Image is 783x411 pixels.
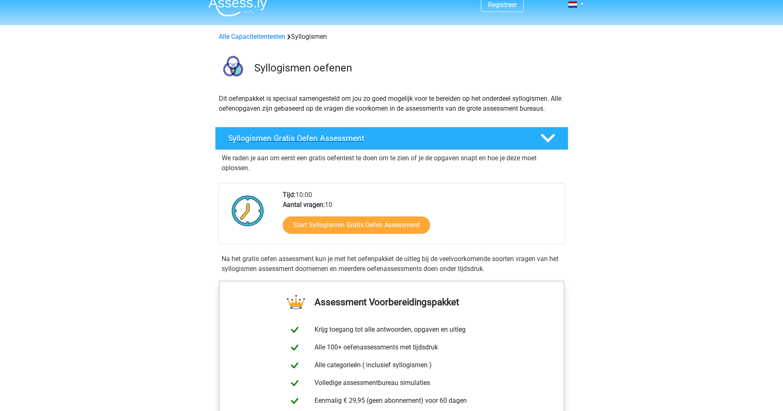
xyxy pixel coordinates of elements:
[254,62,562,74] h3: Syllogismen oefenen
[283,201,325,209] b: Aantal vragen:
[212,127,572,150] a: Syllogismen Gratis Oefen Assessment
[219,94,565,114] p: Dit oefenpakket is speciaal samengesteld om jou zo goed mogelijk voor te bereiden op het onderdee...
[228,133,527,143] h4: Syllogismen Gratis Oefen Assessment
[219,33,285,40] a: Alle Capaciteitentesten
[277,190,564,244] div: 10:00 10
[222,153,562,173] p: We raden je aan om eerst een gratis oefentest te doen om te zien of je de opgaven snapt en hoe je...
[227,190,269,231] img: Klok
[283,191,296,199] b: Tijd:
[215,32,568,42] div: Syllogismen
[215,52,251,87] img: syllogismen
[488,1,517,9] a: Registreer
[218,254,565,274] div: Na het gratis oefen assessment kun je met het oefenpakket de uitleg bij de veelvoorkomende soorte...
[283,216,430,234] a: Start Syllogismen Gratis Oefen Assessment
